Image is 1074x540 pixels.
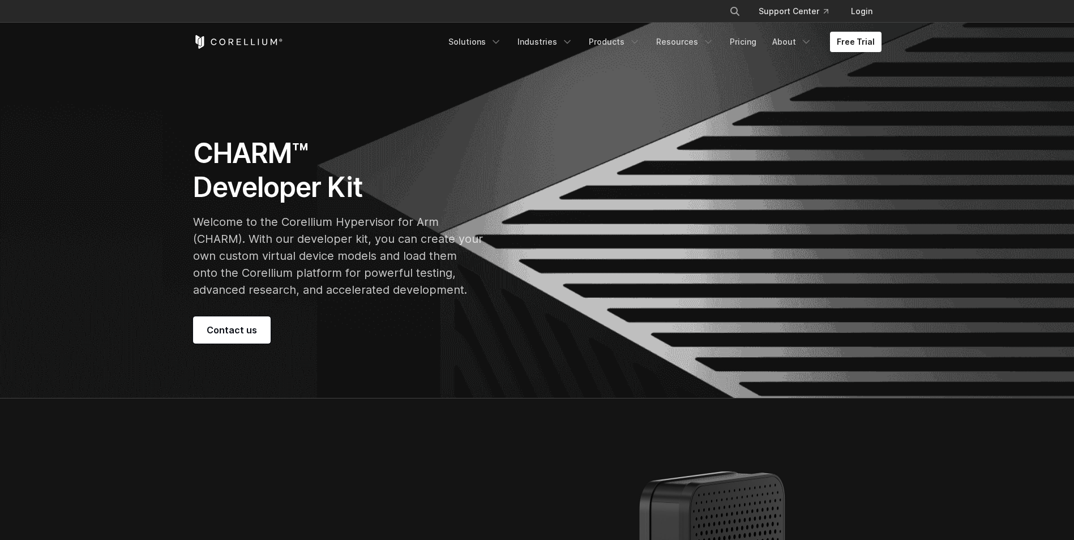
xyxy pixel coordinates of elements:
a: About [765,32,819,52]
div: Navigation Menu [716,1,882,22]
a: Login [842,1,882,22]
a: Industries [511,32,580,52]
div: Navigation Menu [442,32,882,52]
a: Free Trial [830,32,882,52]
a: Resources [649,32,721,52]
a: Pricing [723,32,763,52]
a: Solutions [442,32,508,52]
a: Corellium Home [193,35,283,49]
h1: CHARM™ Developer Kit [193,136,483,204]
a: Products [582,32,647,52]
a: Support Center [750,1,837,22]
p: Welcome to the Corellium Hypervisor for Arm (CHARM). With our developer kit, you can create your ... [193,213,483,298]
a: Contact us [193,316,271,344]
span: Contact us [207,323,257,337]
button: Search [725,1,745,22]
